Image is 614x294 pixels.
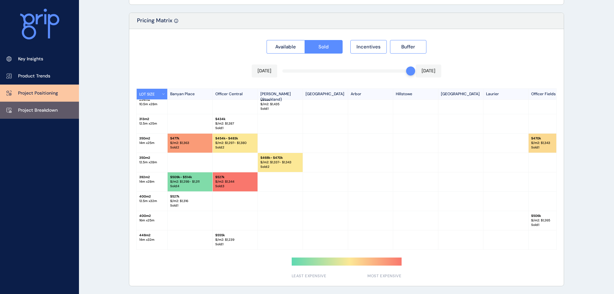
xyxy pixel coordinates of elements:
[260,165,300,169] p: Sold : 2
[215,238,255,242] p: $/m2: $ 1,239
[215,242,255,247] p: Sold : 1
[137,17,172,29] p: Pricing Matrix
[18,56,43,62] p: Key Insights
[139,156,165,160] p: 350 m2
[170,175,210,179] p: $ 509k - $514k
[260,156,300,160] p: $ 468k - $470k
[393,89,438,99] p: Hillstowe
[139,160,165,165] p: 12.5 m x 28 m
[390,40,426,54] button: Buffer
[529,89,574,99] p: Officer Fields
[356,44,381,50] span: Incentives
[305,40,343,54] button: Sold
[139,102,165,106] p: 10.5 m x 28 m
[260,102,300,106] p: $/m2: $ 1,435
[215,126,255,130] p: Sold : 1
[18,90,58,96] p: Project Positioning
[531,141,571,145] p: $/m2: $ 1,343
[303,89,348,99] p: [GEOGRAPHIC_DATA]
[531,214,571,218] p: $ 506k
[139,218,165,223] p: 16 m x 25 m
[213,89,258,99] p: Officer Central
[348,89,393,99] p: Arbor
[170,141,210,145] p: $/m2: $ 1,363
[170,179,210,184] p: $/m2: $ 1,298 - $1,311
[215,179,255,184] p: $/m2: $ 1,344
[258,68,271,74] p: [DATE]
[292,273,326,279] span: LEAST EXPENSIVE
[139,199,165,203] p: 12.5 m x 32 m
[18,107,58,114] p: Project Breakdown
[401,44,415,50] span: Buffer
[531,218,571,223] p: $/m2: $ 1,265
[139,97,165,102] p: 294 m2
[215,175,255,179] p: $ 527k
[18,73,50,79] p: Product Trends
[367,273,401,279] span: MOST EXPENSIVE
[422,68,435,74] p: [DATE]
[215,117,255,121] p: $ 434k
[438,89,483,99] p: [GEOGRAPHIC_DATA]
[483,89,529,99] p: Laurier
[170,136,210,141] p: $ 477k
[139,238,165,242] p: 14 m x 32 m
[139,121,165,126] p: 12.5 m x 25 m
[215,145,255,150] p: Sold : 2
[260,106,300,111] p: Sold : 1
[170,145,210,150] p: Sold : 2
[139,136,165,141] p: 350 m2
[139,179,165,184] p: 14 m x 28 m
[139,233,165,238] p: 448 m2
[170,199,210,203] p: $/m2: $ 1,316
[215,141,255,145] p: $/m2: $ 1,297 - $1,380
[531,145,571,150] p: Sold : 1
[258,89,303,99] p: [PERSON_NAME] (Stockland)
[139,214,165,218] p: 400 m2
[215,233,255,238] p: $ 555k
[275,44,296,50] span: Available
[350,40,387,54] button: Incentives
[215,121,255,126] p: $/m2: $ 1,387
[139,194,165,199] p: 400 m2
[531,223,571,227] p: Sold : 1
[267,40,305,54] button: Available
[170,194,210,199] p: $ 527k
[318,44,329,50] span: Sold
[139,141,165,145] p: 14 m x 25 m
[170,203,210,208] p: Sold : 1
[260,160,300,165] p: $/m2: $ 1,337 - $1,343
[137,89,168,99] button: LOT SIZE
[215,136,255,141] p: $ 454k - $483k
[531,136,571,141] p: $ 470k
[170,184,210,188] p: Sold : 4
[139,175,165,179] p: 392 m2
[215,184,255,188] p: Sold : 3
[168,89,213,99] p: Banyan Place
[139,117,165,121] p: 313 m2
